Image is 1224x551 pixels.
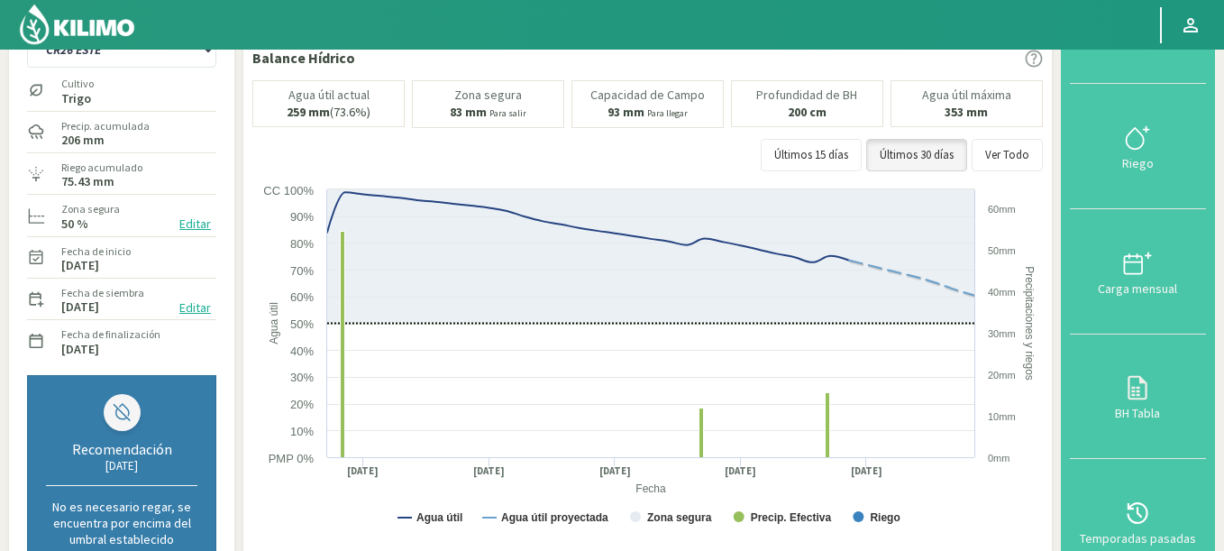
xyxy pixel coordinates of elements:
text: 30mm [988,328,1016,339]
label: Precip. acumulada [61,118,150,134]
label: Zona segura [61,201,120,217]
text: 50mm [988,245,1016,256]
label: 50 % [61,218,88,230]
label: Cultivo [61,76,94,92]
text: 70% [290,264,314,278]
button: Editar [174,298,216,318]
div: [DATE] [46,458,197,473]
text: PMP 0% [269,452,315,465]
text: [DATE] [347,464,379,478]
label: 206 mm [61,134,105,146]
text: Precip. Efectiva [751,511,832,524]
button: BH Tabla [1070,335,1206,460]
p: (73.6%) [287,106,370,119]
text: 40% [290,344,314,358]
div: Riego [1075,157,1201,170]
b: 83 mm [450,104,487,120]
text: Agua útil proyectada [501,511,608,524]
label: Trigo [61,93,94,105]
text: 0mm [988,453,1009,464]
text: CC 100% [263,184,314,197]
text: 50% [290,317,314,331]
button: Carga mensual [1070,209,1206,335]
text: [DATE] [725,464,756,478]
button: Últimos 15 días [761,139,862,171]
b: 93 mm [607,104,644,120]
p: No es necesario regar, se encuentra por encima del umbral establecido [46,499,197,547]
text: Zona segura [647,511,712,524]
label: 75.43 mm [61,176,114,188]
text: 60% [290,290,314,304]
div: Carga mensual [1075,282,1201,295]
div: BH Tabla [1075,407,1201,419]
p: Zona segura [454,88,522,102]
p: Balance Hídrico [252,47,355,69]
text: Precipitaciones y riegos [1023,266,1036,381]
text: Agua útil [416,511,462,524]
p: Profundidad de BH [756,88,857,102]
text: Agua útil [268,302,280,344]
text: 60mm [988,204,1016,215]
text: Fecha [635,482,666,495]
b: 353 mm [945,104,988,120]
div: Recomendación [46,440,197,458]
text: 20% [290,398,314,411]
b: 200 cm [788,104,827,120]
label: Fecha de inicio [61,243,131,260]
button: Editar [174,214,216,234]
text: 10mm [988,411,1016,422]
text: 10% [290,425,314,438]
text: 20mm [988,370,1016,381]
text: [DATE] [599,464,631,478]
label: Fecha de siembra [61,285,144,301]
small: Para llegar [647,107,688,119]
img: Kilimo [18,3,136,46]
text: 90% [290,210,314,224]
label: [DATE] [61,260,99,271]
text: 30% [290,371,314,384]
text: 80% [290,237,314,251]
text: [DATE] [473,464,505,478]
text: [DATE] [851,464,882,478]
label: [DATE] [61,301,99,313]
button: Riego [1070,84,1206,209]
div: Temporadas pasadas [1075,532,1201,545]
p: Agua útil máxima [922,88,1011,102]
p: Agua útil actual [288,88,370,102]
button: Ver Todo [972,139,1043,171]
small: Para salir [489,107,526,119]
label: [DATE] [61,344,99,355]
button: Últimos 30 días [866,139,967,171]
p: Capacidad de Campo [590,88,705,102]
b: 259 mm [287,104,330,120]
label: Riego acumulado [61,160,142,176]
label: Fecha de finalización [61,326,160,343]
text: Riego [870,511,900,524]
text: 40mm [988,287,1016,298]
